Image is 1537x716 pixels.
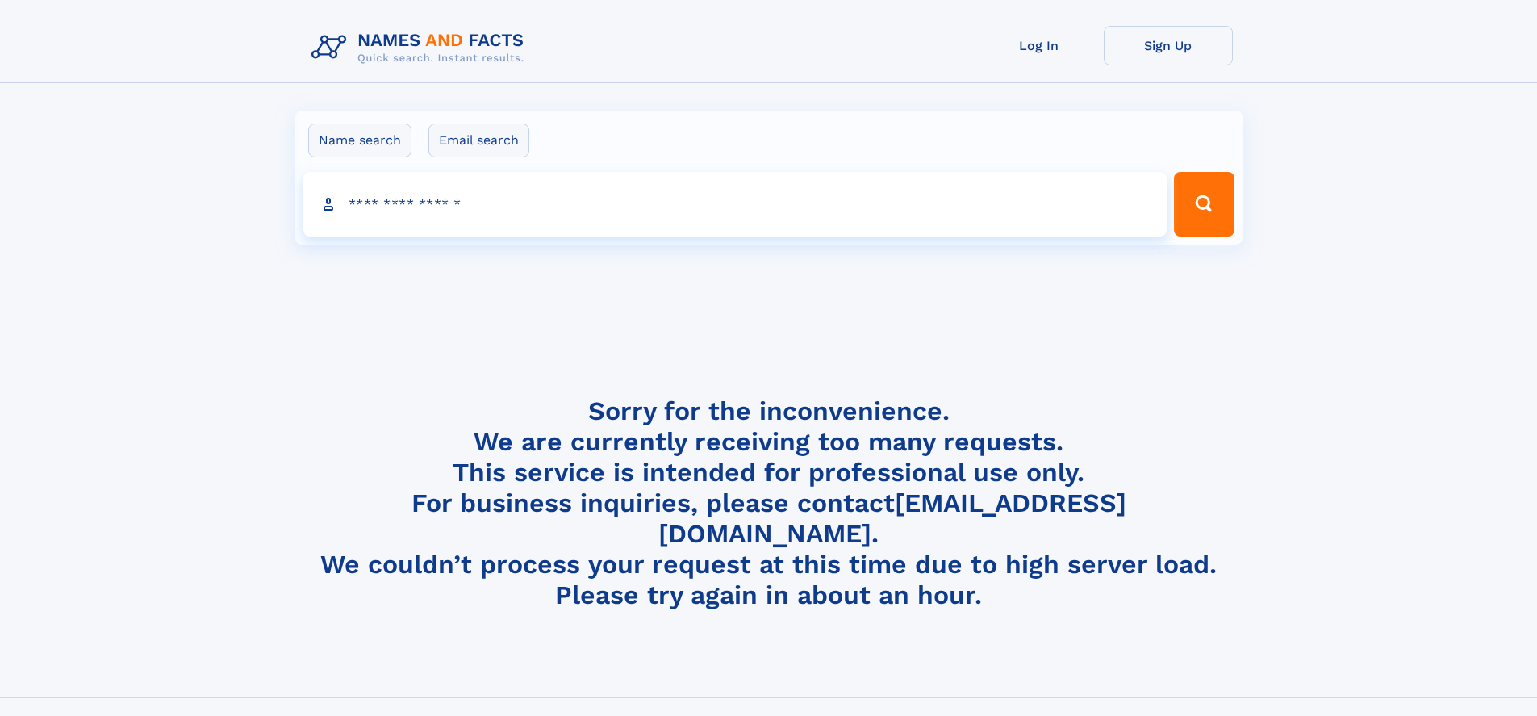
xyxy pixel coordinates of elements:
[658,488,1126,549] a: [EMAIL_ADDRESS][DOMAIN_NAME]
[305,396,1233,611] h4: Sorry for the inconvenience. We are currently receiving too many requests. This service is intend...
[305,26,537,69] img: Logo Names and Facts
[308,124,411,157] label: Name search
[975,26,1104,65] a: Log In
[1104,26,1233,65] a: Sign Up
[428,124,529,157] label: Email search
[1174,172,1234,237] button: Search Button
[303,172,1167,237] input: search input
